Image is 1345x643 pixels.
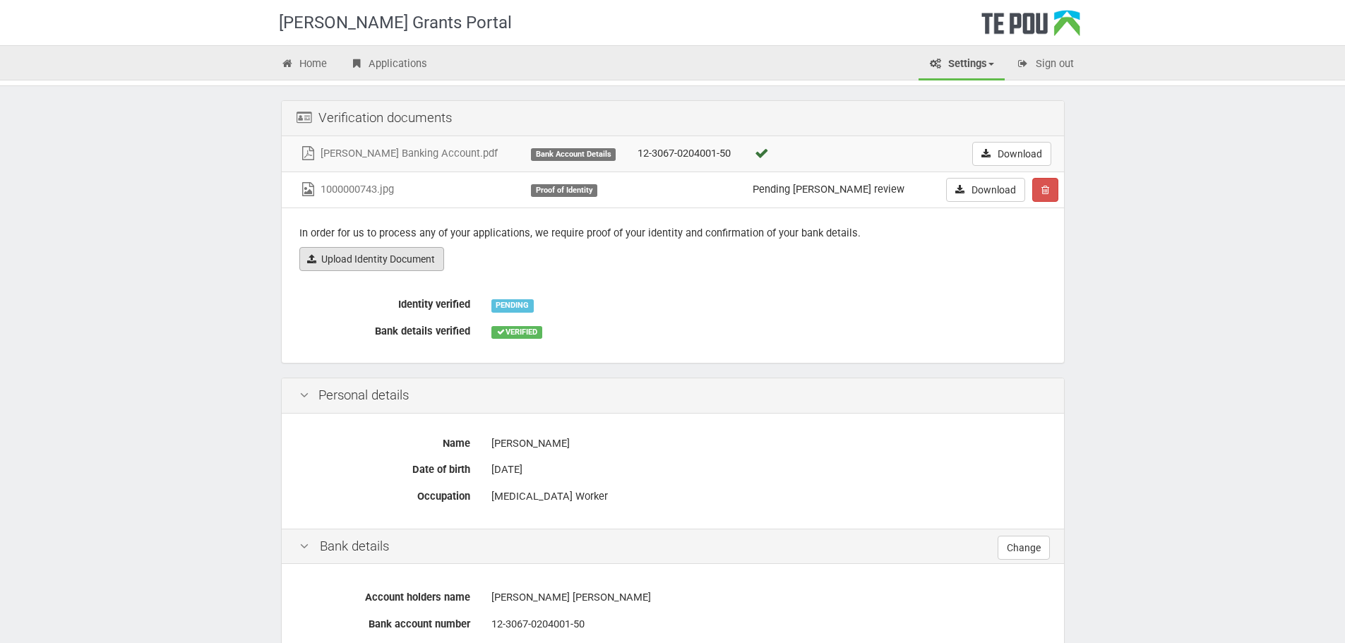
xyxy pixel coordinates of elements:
a: Change [998,536,1050,560]
label: Name [289,431,481,451]
a: Sign out [1006,49,1084,80]
label: Date of birth [289,457,481,477]
a: [PERSON_NAME] Banking Account.pdf [299,147,498,160]
div: PENDING [491,299,534,312]
div: Te Pou Logo [981,10,1080,45]
a: Download [946,178,1025,202]
a: 1000000743.jpg [299,183,394,196]
div: [DATE] [491,457,1046,482]
div: Bank details [282,529,1064,565]
td: Pending [PERSON_NAME] review [747,172,927,208]
div: Bank Account Details [531,148,616,161]
a: Settings [919,49,1005,80]
td: 12-3067-0204001-50 [632,136,747,172]
p: In order for us to process any of your applications, we require proof of your identity and confir... [299,226,1046,241]
div: VERIFIED [491,326,542,339]
label: Bank account number [289,612,481,632]
div: Personal details [282,378,1064,414]
div: 12-3067-0204001-50 [491,612,1046,637]
label: Occupation [289,484,481,504]
label: Bank details verified [289,319,481,339]
div: [PERSON_NAME] [491,431,1046,456]
div: Proof of Identity [531,184,597,197]
a: Home [270,49,338,80]
label: Account holders name [289,585,481,605]
a: Download [972,142,1051,166]
div: [MEDICAL_DATA] Worker [491,484,1046,509]
a: Applications [339,49,438,80]
div: Verification documents [282,101,1064,136]
a: Upload Identity Document [299,247,444,271]
label: Identity verified [289,292,481,312]
div: [PERSON_NAME] [PERSON_NAME] [491,585,1046,610]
